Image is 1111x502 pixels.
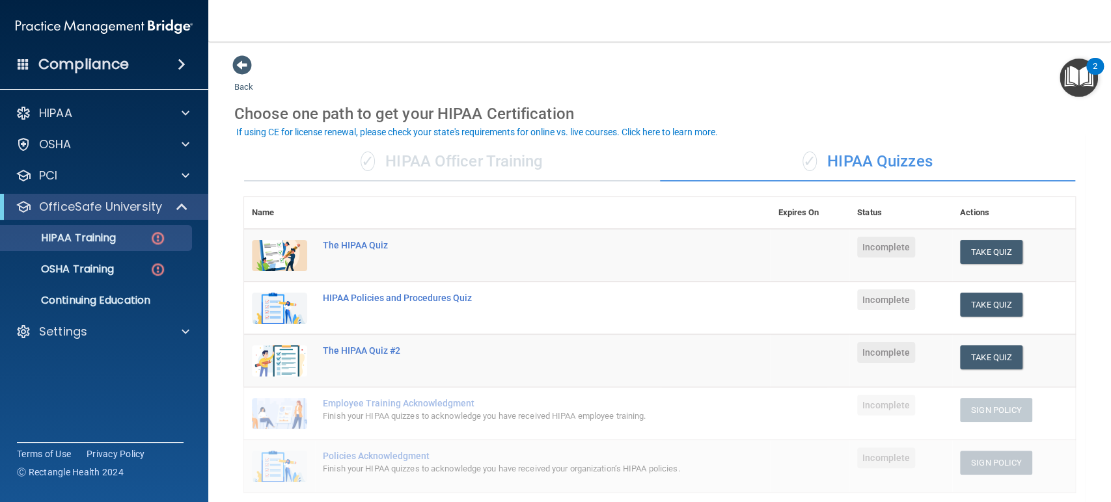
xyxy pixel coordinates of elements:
[38,55,129,73] h4: Compliance
[323,398,705,408] div: Employee Training Acknowledgment
[39,105,72,121] p: HIPAA
[323,240,705,250] div: The HIPAA Quiz
[802,152,817,171] span: ✓
[323,408,705,424] div: Finish your HIPAA quizzes to acknowledge you have received HIPAA employee training.
[16,105,189,121] a: HIPAA
[236,127,718,137] div: If using CE for license renewal, please check your state's requirements for online vs. live cours...
[8,294,186,307] p: Continuing Education
[16,168,189,183] a: PCI
[660,142,1076,181] div: HIPAA Quizzes
[1060,59,1098,97] button: Open Resource Center, 2 new notifications
[244,142,660,181] div: HIPAA Officer Training
[849,197,952,229] th: Status
[17,466,124,479] span: Ⓒ Rectangle Health 2024
[39,324,87,339] p: Settings
[857,395,915,416] span: Incomplete
[39,199,162,215] p: OfficeSafe University
[150,261,166,278] img: danger-circle.6113f641.png
[960,345,1022,369] button: Take Quiz
[39,168,57,183] p: PCI
[857,289,915,310] span: Incomplete
[150,230,166,246] img: danger-circle.6113f641.png
[87,447,145,460] a: Privacy Policy
[323,345,705,356] div: The HIPAA Quiz #2
[857,447,915,468] span: Incomplete
[323,461,705,477] div: Finish your HIPAA quizzes to acknowledge you have received your organization’s HIPAA policies.
[960,293,1022,317] button: Take Quiz
[16,199,189,215] a: OfficeSafe University
[244,197,315,229] th: Name
[960,398,1032,422] button: Sign Policy
[361,152,375,171] span: ✓
[16,14,193,40] img: PMB logo
[234,66,253,92] a: Back
[17,447,71,460] a: Terms of Use
[1093,66,1097,83] div: 2
[857,237,915,258] span: Incomplete
[770,197,849,229] th: Expires On
[323,451,705,461] div: Policies Acknowledgment
[952,197,1075,229] th: Actions
[16,324,189,339] a: Settings
[234,95,1085,133] div: Choose one path to get your HIPAA Certification
[960,451,1032,475] button: Sign Policy
[960,240,1022,264] button: Take Quiz
[8,231,116,244] p: HIPAA Training
[234,125,720,139] button: If using CE for license renewal, please check your state's requirements for online vs. live cours...
[857,342,915,363] span: Incomplete
[8,263,114,276] p: OSHA Training
[323,293,705,303] div: HIPAA Policies and Procedures Quiz
[16,137,189,152] a: OSHA
[1046,412,1095,462] iframe: Drift Widget Chat Controller
[39,137,72,152] p: OSHA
